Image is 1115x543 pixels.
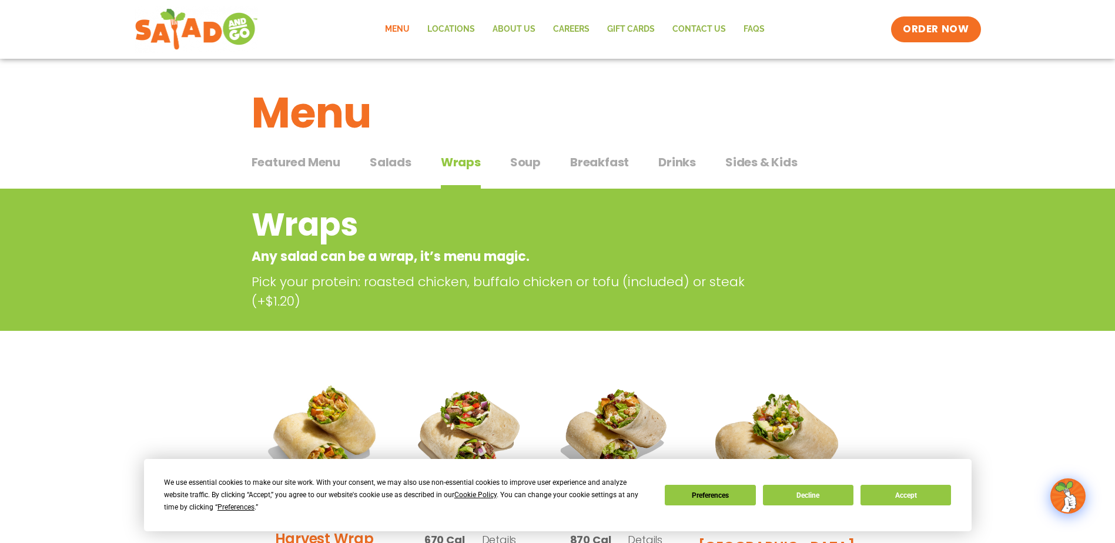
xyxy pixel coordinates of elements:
img: Product photo for Southwest Harvest Wrap [260,371,389,499]
span: ORDER NOW [903,22,969,36]
a: ORDER NOW [891,16,980,42]
img: wpChatIcon [1052,480,1084,512]
span: Sides & Kids [725,153,798,171]
span: Soup [510,153,541,171]
p: Pick your protein: roasted chicken, buffalo chicken or tofu (included) or steak (+$1.20) [252,272,775,311]
a: FAQs [735,16,774,43]
a: About Us [484,16,544,43]
img: new-SAG-logo-768×292 [135,6,259,53]
span: Breakfast [570,153,629,171]
span: Preferences [217,503,255,511]
h1: Menu [252,81,864,145]
button: Accept [860,485,951,505]
span: Cookie Policy [454,491,497,499]
h2: Wraps [252,201,769,249]
a: Careers [544,16,598,43]
img: Product photo for Fajita Wrap [406,371,534,499]
a: Menu [376,16,418,43]
a: GIFT CARDS [598,16,664,43]
span: Featured Menu [252,153,340,171]
button: Decline [763,485,853,505]
span: Drinks [658,153,696,171]
div: Cookie Consent Prompt [144,459,972,531]
img: Product photo for Roasted Autumn Wrap [552,371,680,499]
a: Locations [418,16,484,43]
span: Wraps [441,153,481,171]
span: Salads [370,153,411,171]
p: Any salad can be a wrap, it’s menu magic. [252,247,769,266]
div: We use essential cookies to make our site work. With your consent, we may also use non-essential ... [164,477,651,514]
a: Contact Us [664,16,735,43]
button: Preferences [665,485,755,505]
img: Product photo for BBQ Ranch Wrap [698,371,855,528]
nav: Menu [376,16,774,43]
div: Tabbed content [252,149,864,189]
